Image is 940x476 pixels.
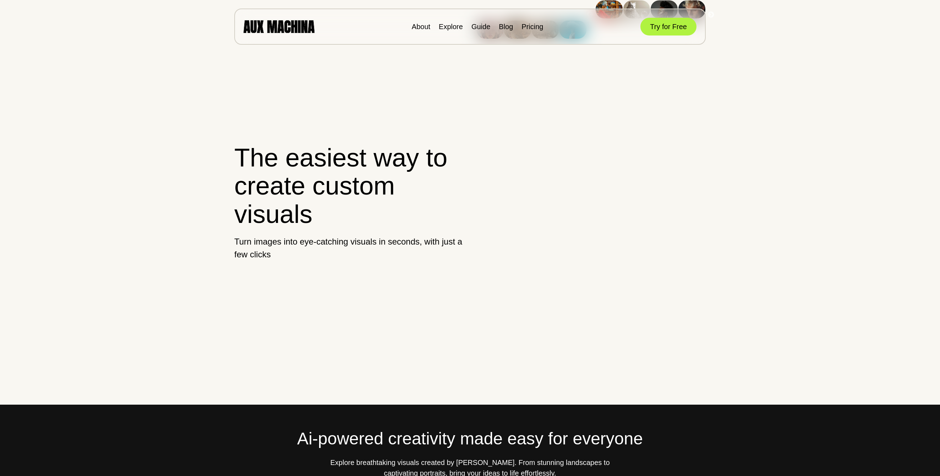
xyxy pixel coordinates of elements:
p: Turn images into eye-catching visuals in seconds, with just a few clicks [234,235,464,261]
a: Pricing [521,23,543,31]
button: Try for Free [640,18,696,35]
a: About [412,23,430,31]
h1: The easiest way to create custom visuals [234,144,464,228]
a: Guide [471,23,490,31]
a: Explore [439,23,463,31]
a: Blog [499,23,513,31]
img: AUX MACHINA [244,20,315,33]
h2: Ai-powered creativity made easy for everyone [234,426,706,452]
